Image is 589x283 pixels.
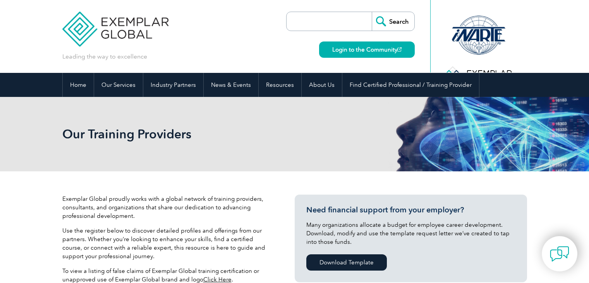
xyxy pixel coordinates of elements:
[397,47,402,52] img: open_square.png
[306,221,515,246] p: Many organizations allocate a budget for employee career development. Download, modify and use th...
[62,128,388,140] h2: Our Training Providers
[306,205,515,215] h3: Need financial support from your employer?
[319,41,415,58] a: Login to the Community
[143,73,203,97] a: Industry Partners
[63,73,94,97] a: Home
[550,244,569,264] img: contact-chat.png
[306,254,387,271] a: Download Template
[94,73,143,97] a: Our Services
[203,276,232,283] a: Click Here
[302,73,342,97] a: About Us
[204,73,258,97] a: News & Events
[62,52,147,61] p: Leading the way to excellence
[372,12,414,31] input: Search
[342,73,479,97] a: Find Certified Professional / Training Provider
[259,73,301,97] a: Resources
[62,226,271,261] p: Use the register below to discover detailed profiles and offerings from our partners. Whether you...
[62,195,271,220] p: Exemplar Global proudly works with a global network of training providers, consultants, and organ...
